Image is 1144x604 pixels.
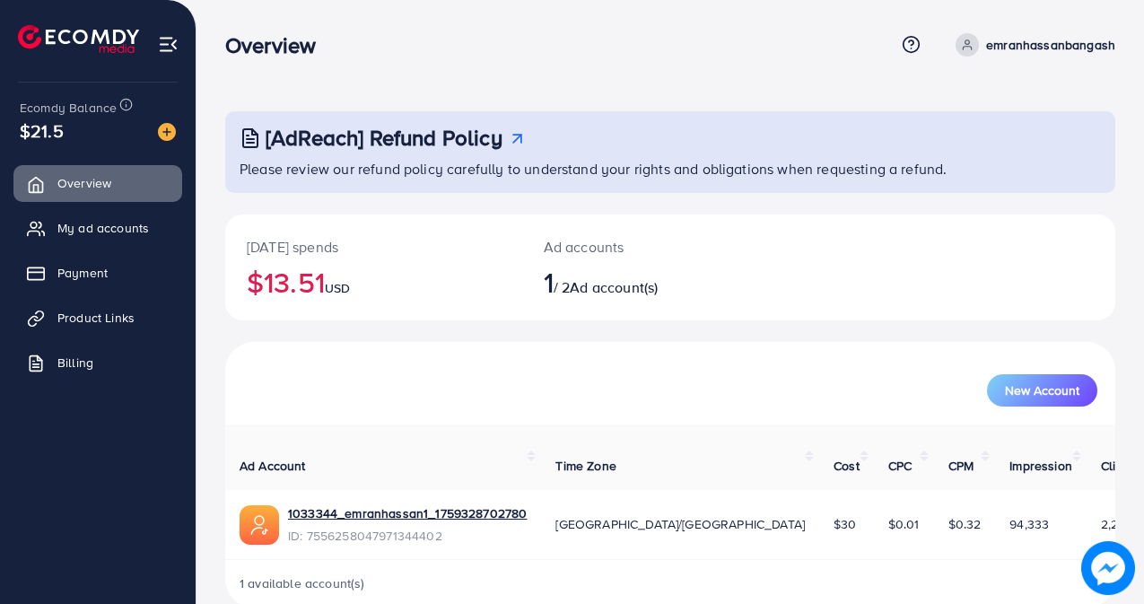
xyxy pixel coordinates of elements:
[834,457,860,475] span: Cost
[18,25,139,53] img: logo
[1101,515,1132,533] span: 2,273
[834,515,856,533] span: $30
[57,354,93,372] span: Billing
[57,309,135,327] span: Product Links
[57,174,111,192] span: Overview
[266,125,502,151] h3: [AdReach] Refund Policy
[13,210,182,246] a: My ad accounts
[20,118,64,144] span: $21.5
[57,264,108,282] span: Payment
[247,265,501,299] h2: $13.51
[13,345,182,381] a: Billing
[986,34,1115,56] p: emranhassanbangash
[544,261,554,302] span: 1
[1009,457,1072,475] span: Impression
[1081,541,1135,595] img: image
[13,300,182,336] a: Product Links
[240,574,365,592] span: 1 available account(s)
[948,457,974,475] span: CPM
[240,158,1105,179] p: Please review our refund policy carefully to understand your rights and obligations when requesti...
[948,515,982,533] span: $0.32
[240,505,279,545] img: ic-ads-acc.e4c84228.svg
[555,515,805,533] span: [GEOGRAPHIC_DATA]/[GEOGRAPHIC_DATA]
[13,255,182,291] a: Payment
[987,374,1097,407] button: New Account
[888,515,920,533] span: $0.01
[13,165,182,201] a: Overview
[544,236,723,258] p: Ad accounts
[288,527,527,545] span: ID: 7556258047971344402
[158,123,176,141] img: image
[1101,457,1135,475] span: Clicks
[288,504,527,522] a: 1033344_emranhassan1_1759328702780
[57,219,149,237] span: My ad accounts
[570,277,658,297] span: Ad account(s)
[247,236,501,258] p: [DATE] spends
[948,33,1115,57] a: emranhassanbangash
[555,457,616,475] span: Time Zone
[20,99,117,117] span: Ecomdy Balance
[158,34,179,55] img: menu
[1005,384,1079,397] span: New Account
[888,457,912,475] span: CPC
[240,457,306,475] span: Ad Account
[1009,515,1049,533] span: 94,333
[325,279,350,297] span: USD
[225,32,330,58] h3: Overview
[544,265,723,299] h2: / 2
